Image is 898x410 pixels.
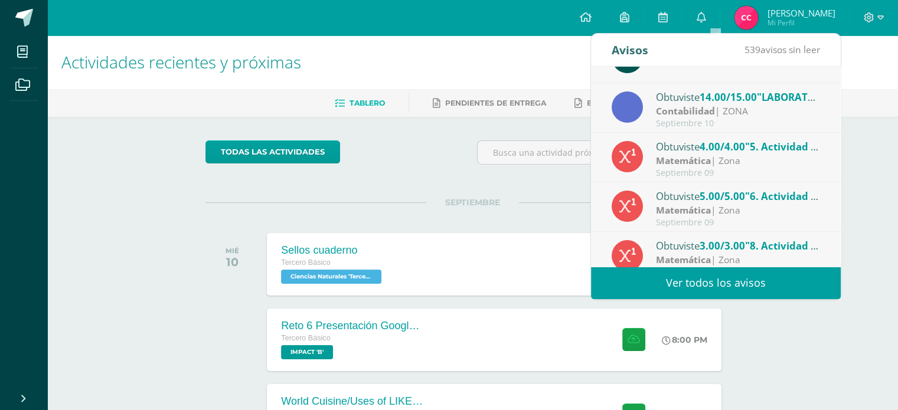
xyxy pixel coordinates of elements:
div: | ZONA [656,104,820,118]
img: 4235971ed47d87f26539907feb49b3f3.png [734,6,758,29]
span: avisos sin leer [744,43,820,56]
span: Pendientes de entrega [445,99,546,107]
div: | Zona [656,154,820,168]
strong: Contabilidad [656,104,715,117]
div: Avisos [612,34,648,66]
div: | Zona [656,253,820,267]
a: Ver todos los avisos [591,267,841,299]
div: Obtuviste en [656,89,820,104]
span: IMPACT 'B' [281,345,333,359]
div: Septiembre 09 [656,218,820,228]
div: Obtuviste en [656,238,820,253]
a: todas las Actividades [205,140,340,163]
span: Tercero Básico [281,334,330,342]
div: Obtuviste en [656,139,820,154]
span: Tercero Básico [281,258,330,267]
div: Obtuviste en [656,188,820,204]
div: Sellos cuaderno [281,244,384,257]
span: Mi Perfil [767,18,835,28]
span: 5.00/5.00 [700,189,745,203]
div: 8:00 PM [662,334,707,345]
input: Busca una actividad próxima aquí... [478,141,739,164]
span: 539 [744,43,760,56]
span: Entregadas [587,99,639,107]
span: 3.00/3.00 [700,239,745,252]
strong: Matemática [656,154,711,167]
div: World Cuisine/Uses of LIKE week 5 [281,395,423,408]
a: Pendientes de entrega [433,94,546,113]
span: 14.00/15.00 [700,90,757,104]
strong: Matemática [656,204,711,217]
div: Reto 6 Presentación Google Slides Clase 3 y 4 [281,320,423,332]
span: Actividades recientes y próximas [61,51,301,73]
div: MIÉ [226,247,239,255]
div: Septiembre 10 [656,119,820,129]
a: Entregadas [574,94,639,113]
div: 10 [226,255,239,269]
span: Tablero [350,99,385,107]
strong: Matemática [656,253,711,266]
div: Septiembre 09 [656,168,820,178]
a: Tablero [335,94,385,113]
span: [PERSON_NAME] [767,7,835,19]
span: Ciencias Naturales 'Tercero Básico B' [281,270,381,284]
span: 4.00/4.00 [700,140,745,153]
div: | Zona [656,204,820,217]
span: SEPTIEMBRE [426,197,519,208]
